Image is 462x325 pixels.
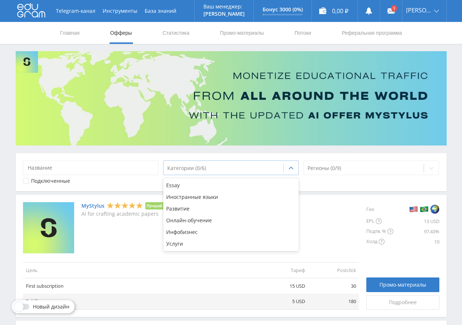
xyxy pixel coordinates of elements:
p: Ваш менеджер: [203,4,245,10]
td: Тариф [257,262,308,278]
li: Лучший оффер [145,202,179,209]
td: Цель [23,262,257,278]
a: Промо-материалы [366,277,439,292]
div: Подключенные [31,178,70,184]
div: Подтв. % [366,226,393,237]
a: Статистика [162,22,190,44]
span: Подробнее [389,299,417,305]
td: 5 USD [257,294,308,309]
a: Главная [60,22,80,44]
div: Иностранные языки [163,191,299,203]
a: Потоки [294,22,312,44]
span: [PERSON_NAME] [406,7,432,13]
p: Бонус 3000 (0%) [263,7,303,12]
div: 13 USD [393,216,439,226]
p: AI for crafting academic papers [81,211,196,217]
input: Название [23,160,159,175]
span: Промо-материалы [379,282,426,288]
div: Онлайн-обучение [163,215,299,226]
img: MyStylus [23,202,74,253]
div: Услуги [163,238,299,250]
td: 15 USD [257,278,308,294]
a: Подробнее [366,295,439,310]
td: First subscription [23,278,257,294]
div: Холд [366,237,393,247]
p: [PERSON_NAME] [203,11,245,17]
a: Промо-материалы [219,22,264,44]
div: Гео [366,202,393,216]
div: Essay [163,179,299,191]
td: Postclick [308,262,359,278]
div: 97.43% [393,226,439,237]
img: Banner [16,51,447,146]
a: MyStylus [81,203,104,209]
div: Развитие [163,203,299,215]
div: EPL [366,216,393,226]
div: 10 [393,237,439,247]
td: Rebill [23,294,257,309]
div: Инфобизнес [163,226,299,238]
a: Офферы [110,22,133,44]
td: 30 [308,278,359,294]
td: 180 [308,294,359,309]
a: Реферальная программа [341,22,403,44]
div: 5 Stars [107,202,143,209]
span: Новый дизайн [33,304,69,310]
